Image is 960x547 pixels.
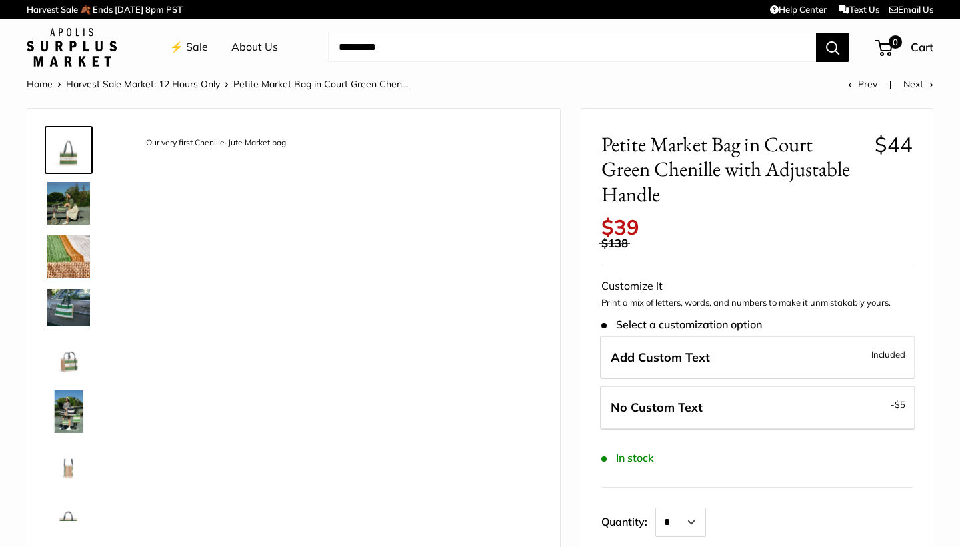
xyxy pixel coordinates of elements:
[889,4,933,15] a: Email Us
[601,452,654,464] span: In stock
[45,334,93,382] a: Petite Market Bag in Court Green Chenille with Adjustable Handle
[45,179,93,227] a: description_Adjustable Handles for whatever mood you are in
[891,396,905,412] span: -
[600,386,915,430] label: Leave Blank
[871,346,905,362] span: Included
[231,37,278,57] a: About Us
[45,494,93,542] a: description_Stamp of authenticity printed on the back
[848,78,877,90] a: Prev
[895,399,905,410] span: $5
[47,182,90,225] img: description_Adjustable Handles for whatever mood you are in
[27,75,408,93] nav: Breadcrumb
[27,78,53,90] a: Home
[27,28,117,67] img: Apolis: Surplus Market
[911,40,933,54] span: Cart
[601,504,655,537] label: Quantity:
[601,236,628,250] span: $138
[601,214,639,240] span: $39
[876,37,933,58] a: 0 Cart
[611,350,710,365] span: Add Custom Text
[47,390,90,433] img: Petite Market Bag in Court Green Chenille with Adjustable Handle
[47,497,90,540] img: description_Stamp of authenticity printed on the back
[601,132,865,207] span: Petite Market Bag in Court Green Chenille with Adjustable Handle
[875,131,913,157] span: $44
[601,276,913,296] div: Customize It
[170,37,208,57] a: ⚡️ Sale
[47,129,90,171] img: description_Our very first Chenille-Jute Market bag
[601,318,762,331] span: Select a customization option
[903,78,933,90] a: Next
[66,78,220,90] a: Harvest Sale Market: 12 Hours Only
[47,235,90,278] img: description_A close up of our first Chenille Jute Market Bag
[233,78,408,90] span: Petite Market Bag in Court Green Chen...
[770,4,827,15] a: Help Center
[816,33,849,62] button: Search
[889,35,902,49] span: 0
[47,444,90,486] img: Petite Market Bag in Court Green Chenille with Adjustable Handle
[139,134,293,152] div: Our very first Chenille-Jute Market bag
[839,4,879,15] a: Text Us
[47,337,90,380] img: Petite Market Bag in Court Green Chenille with Adjustable Handle
[611,400,703,415] span: No Custom Text
[45,126,93,174] a: description_Our very first Chenille-Jute Market bag
[601,296,913,310] p: Print a mix of letters, words, and numbers to make it unmistakably yours.
[328,33,816,62] input: Search...
[45,388,93,436] a: Petite Market Bag in Court Green Chenille with Adjustable Handle
[45,233,93,281] a: description_A close up of our first Chenille Jute Market Bag
[45,441,93,489] a: Petite Market Bag in Court Green Chenille with Adjustable Handle
[600,336,915,380] label: Add Custom Text
[45,286,93,328] a: description_Part of our original Chenille Collection
[47,289,90,326] img: description_Part of our original Chenille Collection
